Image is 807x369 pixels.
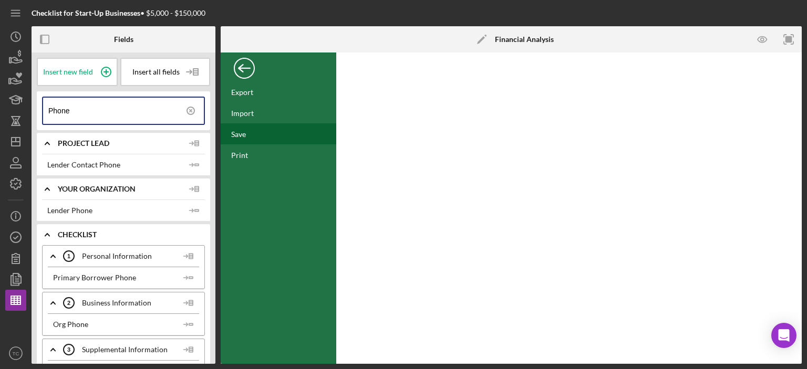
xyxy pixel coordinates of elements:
div: Lender Phone [47,206,92,215]
div: Org Phone [53,320,88,329]
span: Insert all fields [132,68,180,76]
b: Checklist for Start-Up Businesses [32,8,140,17]
span: Your Organization [58,185,184,193]
div: Supplemental Information [64,336,178,363]
tspan: 2 [67,300,70,306]
div: • $5,000 - $150,000 [32,9,205,17]
button: TC [5,343,26,364]
div: Primary Borrower Phone [53,273,136,282]
input: Search for an existing field [48,98,204,124]
tspan: 3 [67,346,70,353]
div: Print [221,144,336,165]
div: Open Intercom Messenger [771,323,796,348]
div: Save [221,123,336,144]
div: Fields [114,35,133,44]
div: Export [221,81,336,102]
div: FILE [221,52,336,364]
div: Business Information [64,290,178,316]
tspan: 1 [67,253,70,259]
div: Export [231,88,253,97]
div: Personal Information [64,243,178,269]
div: Import [221,102,336,123]
span: Project Lead [58,139,184,147]
div: Print [231,151,248,160]
span: Checklist [58,230,205,239]
text: TC [13,351,19,356]
b: Financial Analysis [495,35,554,44]
div: Import [231,109,254,118]
span: Insert new field [43,68,93,76]
div: Save [231,130,246,139]
div: Back [234,55,255,76]
div: Lender Contact Phone [47,161,120,169]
